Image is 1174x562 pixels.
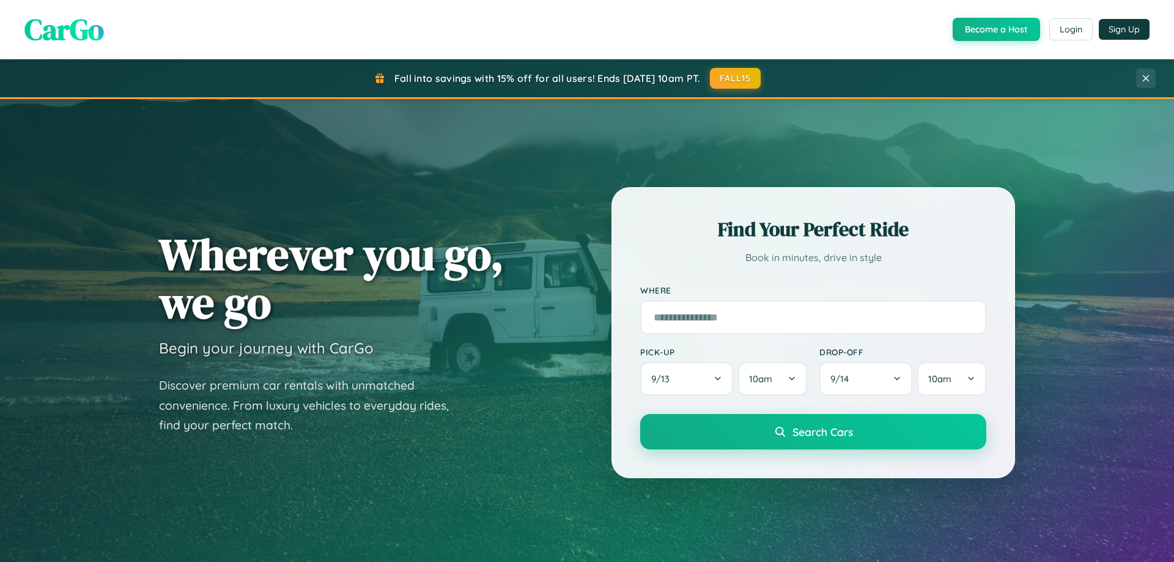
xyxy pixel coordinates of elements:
[819,347,986,357] label: Drop-off
[792,425,853,438] span: Search Cars
[830,373,855,385] span: 9 / 14
[640,347,807,357] label: Pick-up
[738,362,807,396] button: 10am
[651,373,676,385] span: 9 / 13
[819,362,912,396] button: 9/14
[640,362,733,396] button: 9/13
[640,414,986,449] button: Search Cars
[159,375,465,435] p: Discover premium car rentals with unmatched convenience. From luxury vehicles to everyday rides, ...
[640,216,986,243] h2: Find Your Perfect Ride
[1099,19,1150,40] button: Sign Up
[953,18,1040,41] button: Become a Host
[159,230,504,327] h1: Wherever you go, we go
[159,339,374,357] h3: Begin your journey with CarGo
[640,249,986,267] p: Book in minutes, drive in style
[24,9,104,50] span: CarGo
[640,285,986,295] label: Where
[917,362,986,396] button: 10am
[1049,18,1093,40] button: Login
[928,373,951,385] span: 10am
[394,72,701,84] span: Fall into savings with 15% off for all users! Ends [DATE] 10am PT.
[749,373,772,385] span: 10am
[710,68,761,89] button: FALL15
